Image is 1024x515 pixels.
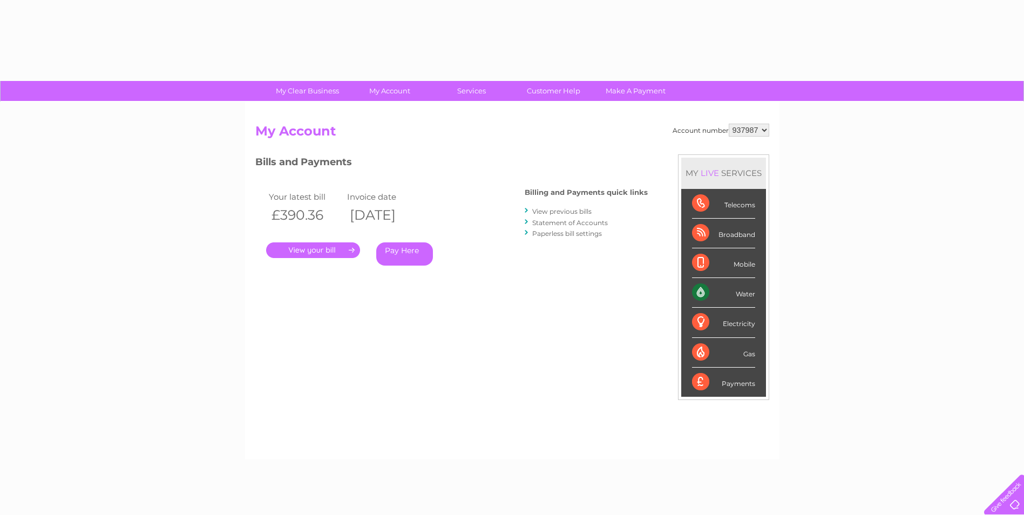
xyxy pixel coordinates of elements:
[525,188,648,196] h4: Billing and Payments quick links
[591,81,680,101] a: Make A Payment
[266,189,344,204] td: Your latest bill
[509,81,598,101] a: Customer Help
[263,81,352,101] a: My Clear Business
[532,229,602,238] a: Paperless bill settings
[344,204,423,226] th: [DATE]
[692,189,755,219] div: Telecoms
[681,158,766,188] div: MY SERVICES
[427,81,516,101] a: Services
[699,168,721,178] div: LIVE
[266,242,360,258] a: .
[692,308,755,337] div: Electricity
[345,81,434,101] a: My Account
[692,368,755,397] div: Payments
[532,207,592,215] a: View previous bills
[255,124,769,144] h2: My Account
[692,278,755,308] div: Water
[673,124,769,137] div: Account number
[692,219,755,248] div: Broadband
[692,248,755,278] div: Mobile
[532,219,608,227] a: Statement of Accounts
[376,242,433,266] a: Pay Here
[344,189,423,204] td: Invoice date
[255,154,648,173] h3: Bills and Payments
[266,204,344,226] th: £390.36
[692,338,755,368] div: Gas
